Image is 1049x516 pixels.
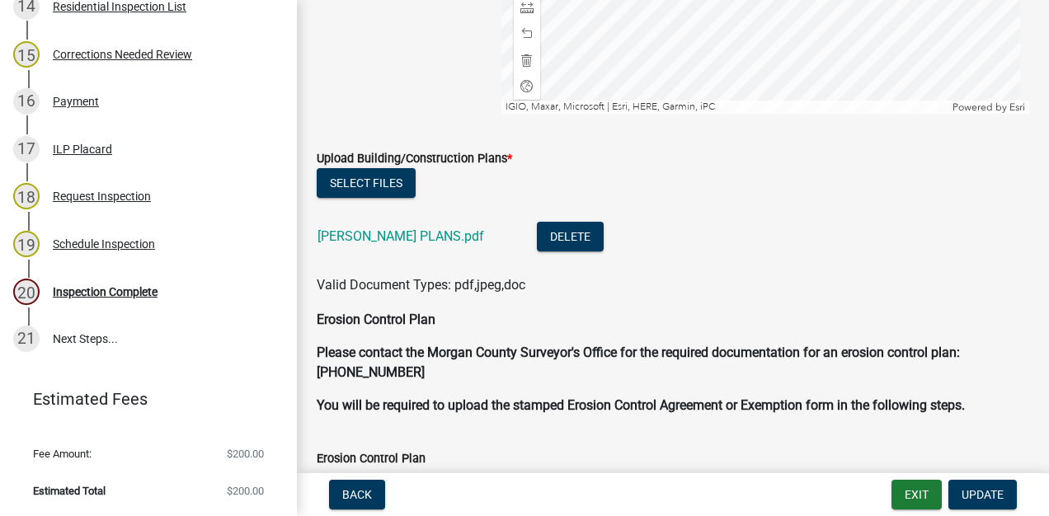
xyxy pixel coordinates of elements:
strong: Erosion Control Plan [317,312,435,327]
div: 21 [13,326,40,352]
button: Delete [537,222,604,251]
button: Update [948,480,1017,509]
span: Back [342,488,372,501]
label: Upload Building/Construction Plans [317,153,512,165]
span: $200.00 [227,448,264,459]
strong: You will be required to upload the stamped Erosion Control Agreement or Exemption form in the fol... [317,397,965,413]
div: Corrections Needed Review [53,49,192,60]
span: Estimated Total [33,486,106,496]
div: Payment [53,96,99,107]
span: Fee Amount: [33,448,92,459]
span: Valid Document Types: pdf,jpeg,doc [317,277,525,293]
button: Exit [891,480,942,509]
div: ILP Placard [53,143,112,155]
button: Back [329,480,385,509]
wm-modal-confirm: Delete Document [537,230,604,246]
div: 16 [13,88,40,115]
div: 17 [13,136,40,162]
a: Estimated Fees [13,382,270,415]
div: Request Inspection [53,190,151,202]
span: Update [962,488,1004,501]
div: Inspection Complete [53,286,158,298]
div: IGIO, Maxar, Microsoft | Esri, HERE, Garmin, iPC [501,101,949,114]
div: 20 [13,279,40,305]
div: Residential Inspection List [53,1,186,12]
label: Erosion Control Plan [317,453,426,465]
span: $200.00 [227,486,264,496]
div: 19 [13,231,40,257]
div: Schedule Inspection [53,238,155,250]
div: 18 [13,183,40,209]
a: Esri [1009,101,1025,113]
div: Powered by [948,101,1029,114]
div: 15 [13,41,40,68]
strong: Please contact the Morgan County Surveyor's Office for the required documentation for an erosion ... [317,345,960,380]
button: Select files [317,168,416,198]
a: [PERSON_NAME] PLANS.pdf [318,228,484,244]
